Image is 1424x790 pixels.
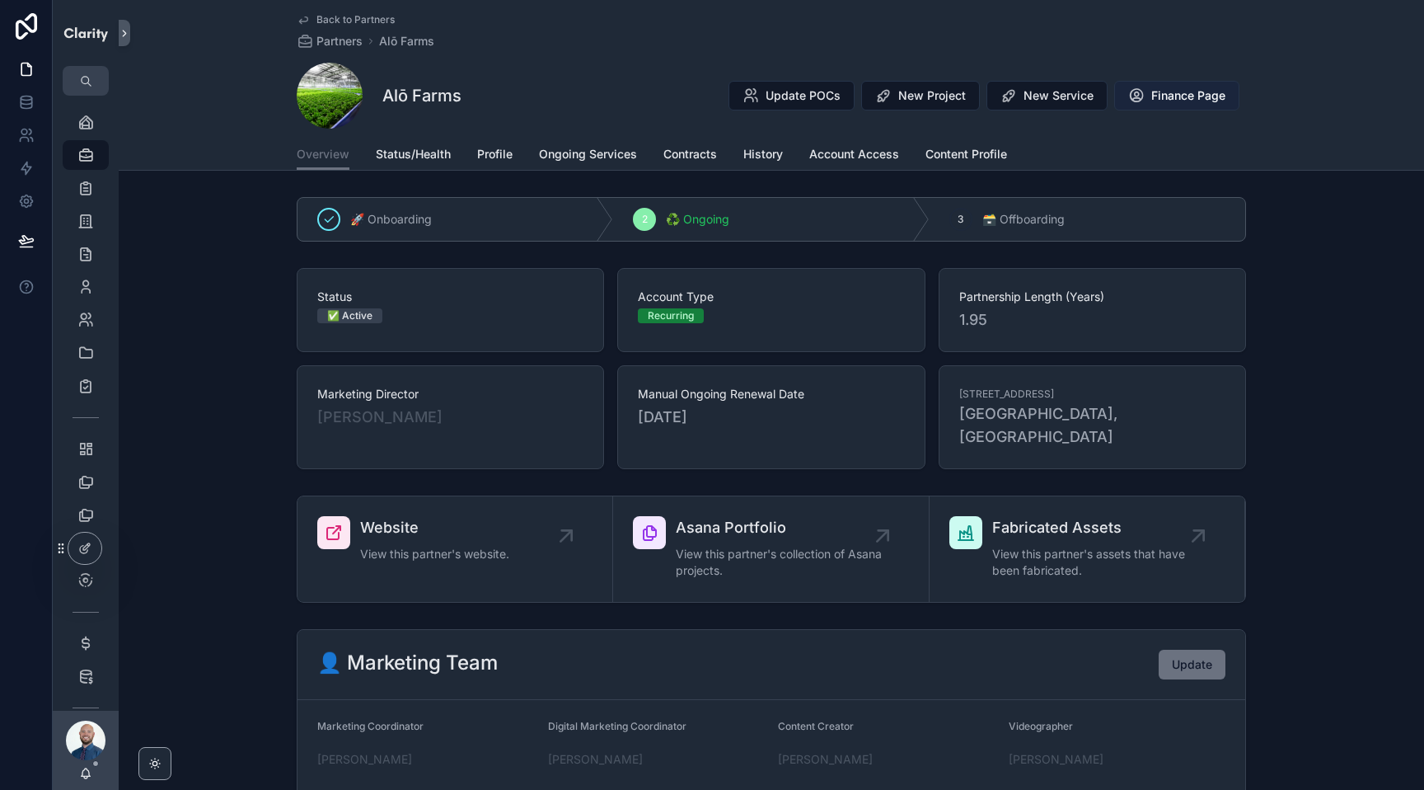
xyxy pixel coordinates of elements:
[297,13,395,26] a: Back to Partners
[376,146,451,162] span: Status/Health
[766,87,841,104] span: Update POCs
[327,308,372,323] div: ✅ Active
[642,213,648,226] span: 2
[958,213,963,226] span: 3
[809,139,899,172] a: Account Access
[676,516,882,539] span: Asana Portfolio
[743,139,783,172] a: History
[638,289,904,305] span: Account Type
[379,33,434,49] a: Alō Farms
[477,146,513,162] span: Profile
[1009,751,1103,768] a: [PERSON_NAME]
[317,406,443,429] a: [PERSON_NAME]
[778,751,873,768] a: [PERSON_NAME]
[986,81,1108,111] button: New Service
[1172,656,1212,673] span: Update
[1151,87,1225,104] span: Finance Page
[925,146,1007,162] span: Content Profile
[666,211,729,228] span: ♻️ Ongoing
[382,84,461,107] h1: Alō Farms
[317,720,424,732] span: Marketing Coordinator
[663,146,717,162] span: Contracts
[638,386,904,402] span: Manual Ongoing Renewal Date
[63,20,109,46] img: App logo
[613,496,929,602] a: Asana PortfolioView this partner's collection of Asana projects.
[360,546,509,562] span: View this partner's website.
[728,81,855,111] button: Update POCs
[316,13,395,26] span: Back to Partners
[53,96,119,711] div: scrollable content
[317,386,583,402] span: Marketing Director
[676,546,882,579] span: View this partner's collection of Asana projects.
[477,139,513,172] a: Profile
[548,751,643,768] a: [PERSON_NAME]
[297,146,349,162] span: Overview
[317,751,412,768] a: [PERSON_NAME]
[360,516,509,539] span: Website
[930,496,1245,602] a: Fabricated AssetsView this partner's assets that have been fabricated.
[861,81,980,111] button: New Project
[982,211,1065,228] span: 🗃 Offboarding
[548,720,686,732] span: Digital Marketing Coordinator
[743,146,783,162] span: History
[1114,81,1239,111] button: Finance Page
[992,546,1198,579] span: View this partner's assets that have been fabricated.
[297,139,349,171] a: Overview
[638,406,904,429] span: [DATE]
[539,139,637,172] a: Ongoing Services
[350,211,432,228] span: 🚀 Onboarding
[1023,87,1094,104] span: New Service
[663,139,717,172] a: Contracts
[648,308,694,323] div: Recurring
[316,33,363,49] span: Partners
[1159,650,1225,679] button: Update
[809,146,899,162] span: Account Access
[778,720,854,732] span: Content Creator
[959,388,1054,401] span: [STREET_ADDRESS]
[992,516,1198,539] span: Fabricated Assets
[959,289,1225,305] span: Partnership Length (Years)
[539,146,637,162] span: Ongoing Services
[2,79,31,109] iframe: Spotlight
[959,308,1225,332] span: 1.95
[898,87,966,104] span: New Project
[925,139,1007,172] a: Content Profile
[297,496,613,602] a: WebsiteView this partner's website.
[1009,720,1073,732] span: Videographer
[376,139,451,172] a: Status/Health
[297,33,363,49] a: Partners
[317,289,583,305] span: Status
[317,650,498,676] h2: 👤 Marketing Team
[959,402,1225,449] span: [GEOGRAPHIC_DATA], [GEOGRAPHIC_DATA]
